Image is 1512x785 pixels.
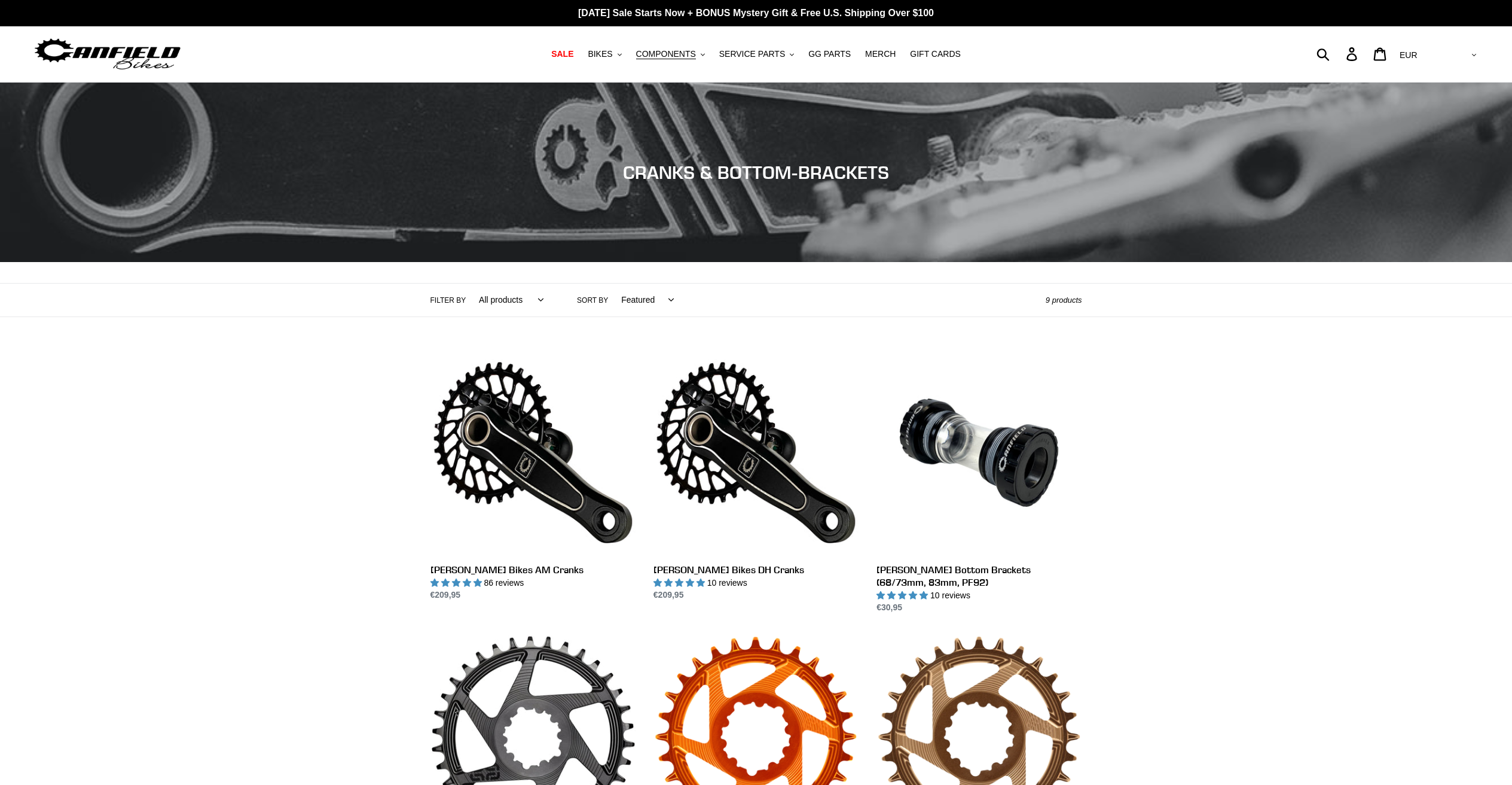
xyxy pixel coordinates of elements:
[904,46,967,62] a: GIFT CARDS
[910,49,961,59] span: GIFT CARDS
[577,295,608,306] label: Sort by
[865,49,896,59] span: MERCH
[713,46,800,62] button: SERVICE PARTS
[630,46,711,62] button: COMPONENTS
[719,49,785,59] span: SERVICE PARTS
[623,162,889,183] span: CRANKS & BOTTOM-BRACKETS
[588,49,612,59] span: BIKES
[551,49,573,59] span: SALE
[33,35,182,73] img: Canfield Bikes
[802,46,857,62] a: GG PARTS
[582,46,627,62] button: BIKES
[636,49,696,59] span: COMPONENTS
[808,49,851,59] span: GG PARTS
[545,46,579,62] a: SALE
[1046,296,1082,305] span: 9 products
[1323,41,1354,67] input: Search
[430,295,466,306] label: Filter by
[859,46,902,62] a: MERCH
